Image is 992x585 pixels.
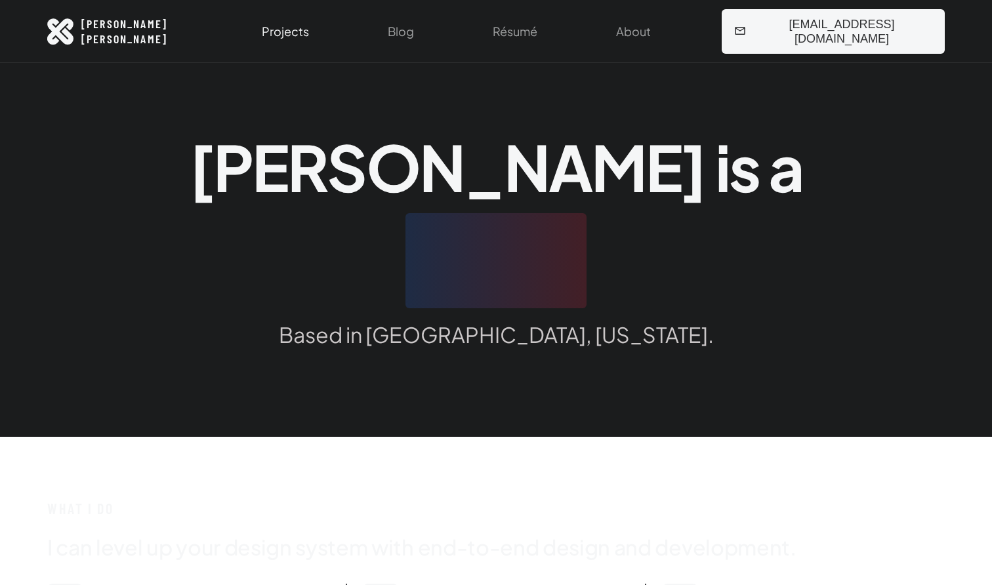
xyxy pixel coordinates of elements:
[47,16,167,46] a: [PERSON_NAME][PERSON_NAME]
[47,319,945,350] p: Based in [GEOGRAPHIC_DATA], [US_STATE].
[81,16,167,46] span: [PERSON_NAME] [PERSON_NAME]
[413,221,579,300] span: Desig
[722,9,945,54] button: [EMAIL_ADDRESS][DOMAIN_NAME]
[47,119,945,319] h1: [PERSON_NAME] is a
[47,500,945,518] h2: What I Do
[734,17,933,46] span: [EMAIL_ADDRESS][DOMAIN_NAME]
[47,534,945,560] h2: I can level up your design system with end-to-end design and development.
